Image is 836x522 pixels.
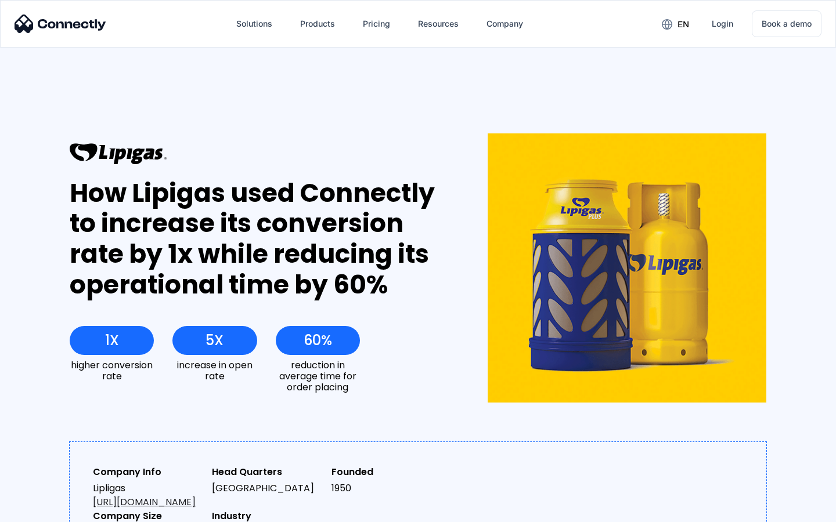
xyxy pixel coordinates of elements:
aside: Language selected: English [12,502,70,518]
a: Book a demo [752,10,821,37]
div: 5X [206,332,224,349]
div: Head Quarters [212,465,322,479]
div: Company [487,16,523,32]
div: en [678,16,689,32]
div: Products [300,16,335,32]
div: Solutions [236,16,272,32]
div: Company Info [93,465,203,479]
div: [GEOGRAPHIC_DATA] [212,481,322,495]
ul: Language list [23,502,70,518]
div: reduction in average time for order placing [276,360,360,393]
div: Founded [331,465,441,479]
div: Resources [418,16,459,32]
a: Login [702,10,743,38]
div: Pricing [363,16,390,32]
div: How Lipigas used Connectly to increase its conversion rate by 1x while reducing its operational t... [70,178,445,300]
div: increase in open rate [172,360,257,382]
a: Pricing [354,10,399,38]
a: [URL][DOMAIN_NAME] [93,495,196,509]
div: 60% [304,332,332,349]
div: 1950 [331,481,441,495]
div: 1X [105,332,119,349]
img: Connectly Logo [15,14,106,33]
div: higher conversion rate [70,360,154,382]
div: Login [712,16,733,32]
div: Lipligas [93,481,203,509]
